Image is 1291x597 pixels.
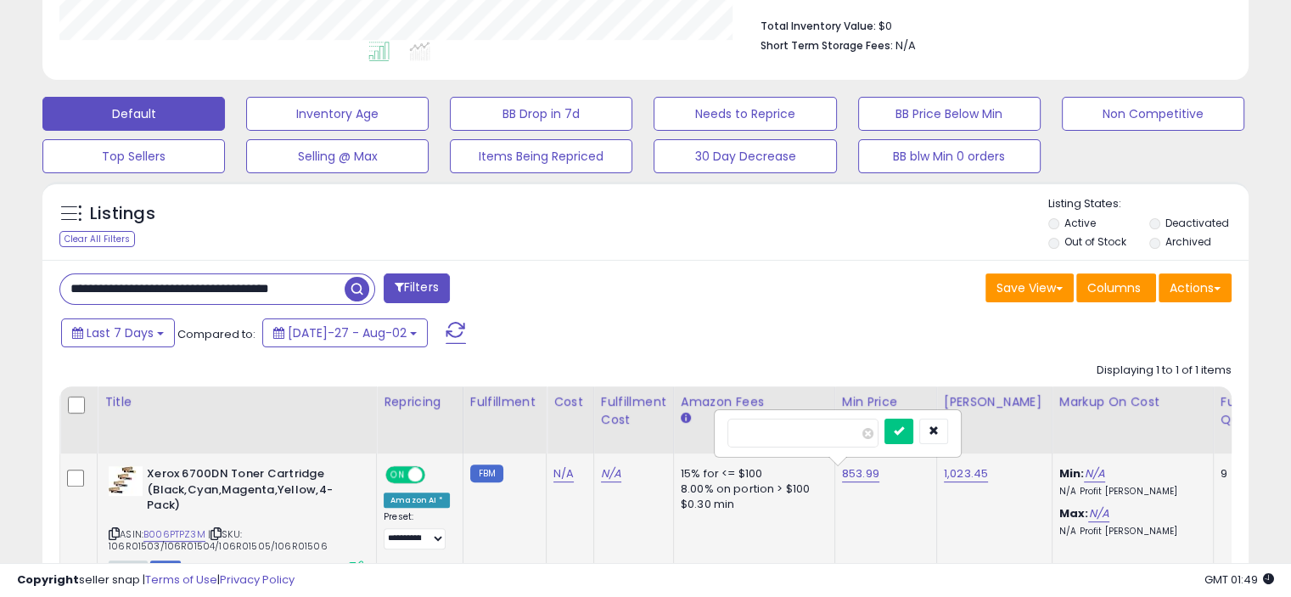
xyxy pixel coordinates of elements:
button: BB Price Below Min [858,97,1041,131]
div: [PERSON_NAME] [944,393,1045,411]
b: Total Inventory Value: [761,19,876,33]
label: Out of Stock [1064,234,1126,249]
button: BB blw Min 0 orders [858,139,1041,173]
div: seller snap | | [17,572,295,589]
a: 853.99 [842,465,879,482]
span: N/A [895,37,916,54]
button: Selling @ Max [246,139,429,173]
div: Displaying 1 to 1 of 1 items [1097,363,1232,379]
button: [DATE]-27 - Aug-02 [262,318,428,347]
span: Compared to: [177,326,255,342]
b: Max: [1059,505,1089,521]
button: Top Sellers [42,139,225,173]
small: Amazon Fees. [681,411,691,426]
a: N/A [601,465,621,482]
li: $0 [761,14,1219,35]
p: N/A Profit [PERSON_NAME] [1059,486,1200,498]
img: 41426gsRl3L._SL40_.jpg [109,466,143,496]
div: 15% for <= $100 [681,466,822,482]
span: | SKU: 106R01503/106R01504/106R01505/106R01506 [109,527,328,553]
button: Inventory Age [246,97,429,131]
span: [DATE]-27 - Aug-02 [288,324,407,341]
span: Last 7 Days [87,324,154,341]
b: Min: [1059,465,1085,482]
div: Repricing [384,393,456,411]
a: Terms of Use [145,572,217,588]
button: Items Being Repriced [450,139,632,173]
div: 8.00% on portion > $100 [681,482,822,497]
div: Amazon Fees [681,393,828,411]
div: 9 [1221,466,1273,482]
div: Min Price [842,393,929,411]
span: ON [387,468,408,482]
span: Columns [1087,279,1141,296]
button: BB Drop in 7d [450,97,632,131]
div: Amazon AI * [384,493,450,508]
span: FBM [150,560,181,575]
label: Deactivated [1165,216,1228,230]
a: N/A [1088,505,1109,522]
button: Last 7 Days [61,318,175,347]
div: Cost [553,393,587,411]
th: The percentage added to the cost of goods (COGS) that forms the calculator for Min & Max prices. [1052,386,1213,453]
label: Archived [1165,234,1210,249]
b: Short Term Storage Fees: [761,38,893,53]
button: Save View [985,273,1074,302]
button: 30 Day Decrease [654,139,836,173]
label: Active [1064,216,1096,230]
button: Filters [384,273,450,303]
div: Markup on Cost [1059,393,1206,411]
p: N/A Profit [PERSON_NAME] [1059,526,1200,538]
span: OFF [423,468,450,482]
a: 1,023.45 [944,465,988,482]
strong: Copyright [17,572,79,588]
small: FBM [470,465,503,482]
span: All listings currently available for purchase on Amazon [109,560,148,575]
a: N/A [1084,465,1104,482]
div: Title [104,393,369,411]
button: Actions [1159,273,1232,302]
a: N/A [553,465,574,482]
button: Columns [1076,273,1156,302]
button: Default [42,97,225,131]
p: Listing States: [1048,196,1249,212]
span: 2025-08-11 01:49 GMT [1204,572,1274,588]
button: Non Competitive [1062,97,1244,131]
div: Clear All Filters [59,231,135,247]
div: ASIN: [109,466,363,573]
a: B006PTPZ3M [143,527,205,542]
div: $0.30 min [681,497,822,512]
div: Fulfillment Cost [601,393,666,429]
button: Needs to Reprice [654,97,836,131]
a: Privacy Policy [220,572,295,588]
b: Xerox 6700DN Toner Cartridge (Black,Cyan,Magenta,Yellow,4-Pack) [147,466,353,518]
h5: Listings [90,202,155,226]
div: Fulfillment [470,393,539,411]
div: Preset: [384,511,450,549]
div: Fulfillable Quantity [1221,393,1279,429]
